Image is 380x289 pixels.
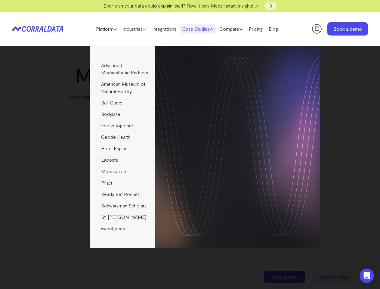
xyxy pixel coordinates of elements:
[90,78,155,97] a: American Museum of Natural History
[149,24,179,33] a: Integrations
[90,177,155,188] a: Pfizer
[90,60,155,78] a: Advanced Medaesthetic Partners
[90,154,155,166] a: Lacoste
[90,211,155,223] a: St. [PERSON_NAME]
[90,108,155,120] a: Bodylase
[216,24,246,33] a: Compare
[179,24,216,33] a: Case Studies
[360,269,374,283] div: Open Intercom Messenger
[90,120,155,131] a: Evolvetogether
[246,24,266,33] a: Pricing
[93,24,120,33] a: Platform
[120,24,149,33] a: Industries
[103,3,260,8] span: Ever wish your data could explain itself? Now it can. Meet Instant Insights 🪄
[90,223,155,234] a: sweetgreen
[90,188,155,200] a: Ready Set Rocket
[327,22,368,36] a: Book a demo
[90,200,155,211] a: Schwarzman Scholars
[90,166,155,177] a: Moon Juice
[90,143,155,154] a: Hotel Engine
[90,131,155,143] a: Geode Health
[90,97,155,108] a: Bell Curve
[266,24,281,33] a: Blog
